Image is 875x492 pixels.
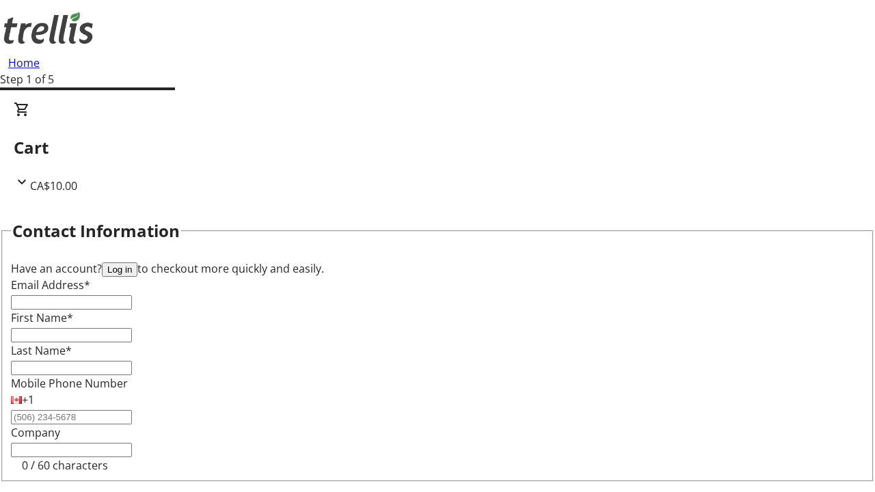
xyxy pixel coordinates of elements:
label: Company [11,425,60,440]
div: CartCA$10.00 [14,101,861,194]
h2: Contact Information [12,219,180,243]
label: First Name* [11,310,73,325]
button: Log in [102,262,137,277]
tr-character-limit: 0 / 60 characters [22,458,108,473]
label: Mobile Phone Number [11,376,128,391]
label: Last Name* [11,343,72,358]
div: Have an account? to checkout more quickly and easily. [11,260,864,277]
span: CA$10.00 [30,178,77,193]
h2: Cart [14,135,861,160]
label: Email Address* [11,277,90,292]
input: (506) 234-5678 [11,410,132,424]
